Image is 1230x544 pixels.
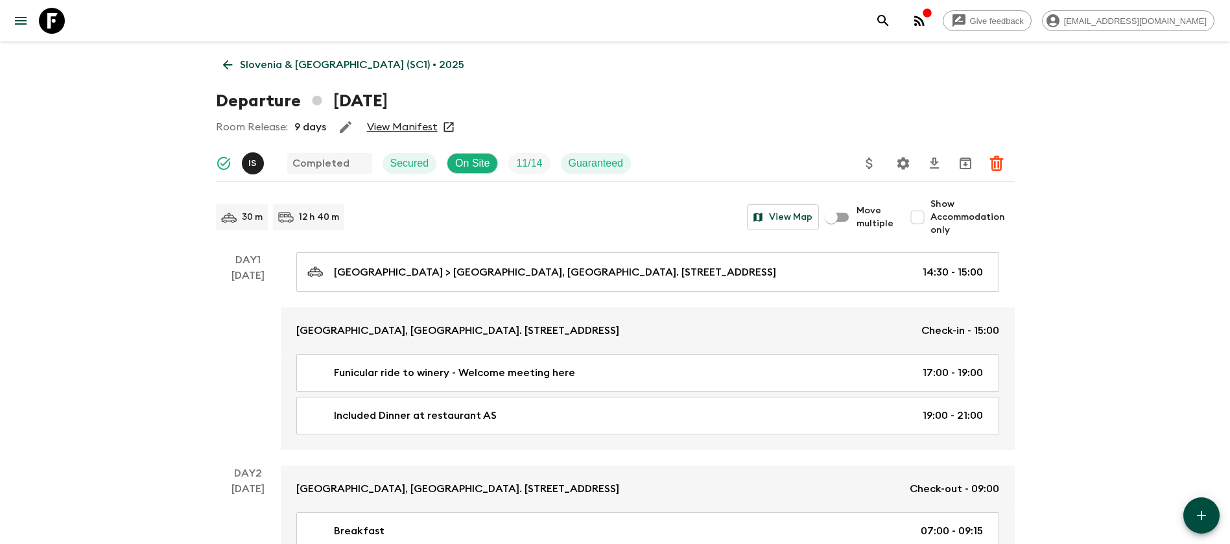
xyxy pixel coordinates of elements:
[242,211,263,224] p: 30 m
[8,8,34,34] button: menu
[299,211,339,224] p: 12 h 40 m
[281,307,1015,354] a: [GEOGRAPHIC_DATA], [GEOGRAPHIC_DATA]. [STREET_ADDRESS]Check-in - 15:00
[455,156,490,171] p: On Site
[216,52,471,78] a: Slovenia & [GEOGRAPHIC_DATA] (SC1) • 2025
[216,466,281,481] p: Day 2
[281,466,1015,512] a: [GEOGRAPHIC_DATA], [GEOGRAPHIC_DATA]. [STREET_ADDRESS]Check-out - 09:00
[870,8,896,34] button: search adventures
[383,153,437,174] div: Secured
[1042,10,1214,31] div: [EMAIL_ADDRESS][DOMAIN_NAME]
[240,57,464,73] p: Slovenia & [GEOGRAPHIC_DATA] (SC1) • 2025
[216,156,231,171] svg: Synced Successfully
[910,481,999,497] p: Check-out - 09:00
[296,397,999,434] a: Included Dinner at restaurant AS19:00 - 21:00
[334,365,575,381] p: Funicular ride to winery - Welcome meeting here
[296,354,999,392] a: Funicular ride to winery - Welcome meeting here17:00 - 19:00
[943,10,1032,31] a: Give feedback
[242,156,266,167] span: Ivan Stojanović
[296,252,999,292] a: [GEOGRAPHIC_DATA] > [GEOGRAPHIC_DATA], [GEOGRAPHIC_DATA]. [STREET_ADDRESS]14:30 - 15:00
[963,16,1031,26] span: Give feedback
[334,408,497,423] p: Included Dinner at restaurant AS
[516,156,542,171] p: 11 / 14
[1057,16,1214,26] span: [EMAIL_ADDRESS][DOMAIN_NAME]
[334,265,776,280] p: [GEOGRAPHIC_DATA] > [GEOGRAPHIC_DATA], [GEOGRAPHIC_DATA]. [STREET_ADDRESS]
[216,119,288,135] p: Room Release:
[921,523,983,539] p: 07:00 - 09:15
[334,523,384,539] p: Breakfast
[921,150,947,176] button: Download CSV
[569,156,624,171] p: Guaranteed
[447,153,498,174] div: On Site
[857,204,894,230] span: Move multiple
[921,323,999,338] p: Check-in - 15:00
[292,156,349,171] p: Completed
[508,153,550,174] div: Trip Fill
[923,265,983,280] p: 14:30 - 15:00
[857,150,882,176] button: Update Price, Early Bird Discount and Costs
[923,408,983,423] p: 19:00 - 21:00
[231,268,265,450] div: [DATE]
[367,121,438,134] a: View Manifest
[930,198,1015,237] span: Show Accommodation only
[747,204,819,230] button: View Map
[216,252,281,268] p: Day 1
[984,150,1010,176] button: Delete
[296,323,619,338] p: [GEOGRAPHIC_DATA], [GEOGRAPHIC_DATA]. [STREET_ADDRESS]
[296,481,619,497] p: [GEOGRAPHIC_DATA], [GEOGRAPHIC_DATA]. [STREET_ADDRESS]
[216,88,388,114] h1: Departure [DATE]
[390,156,429,171] p: Secured
[952,150,978,176] button: Archive (Completed, Cancelled or Unsynced Departures only)
[923,365,983,381] p: 17:00 - 19:00
[294,119,326,135] p: 9 days
[890,150,916,176] button: Settings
